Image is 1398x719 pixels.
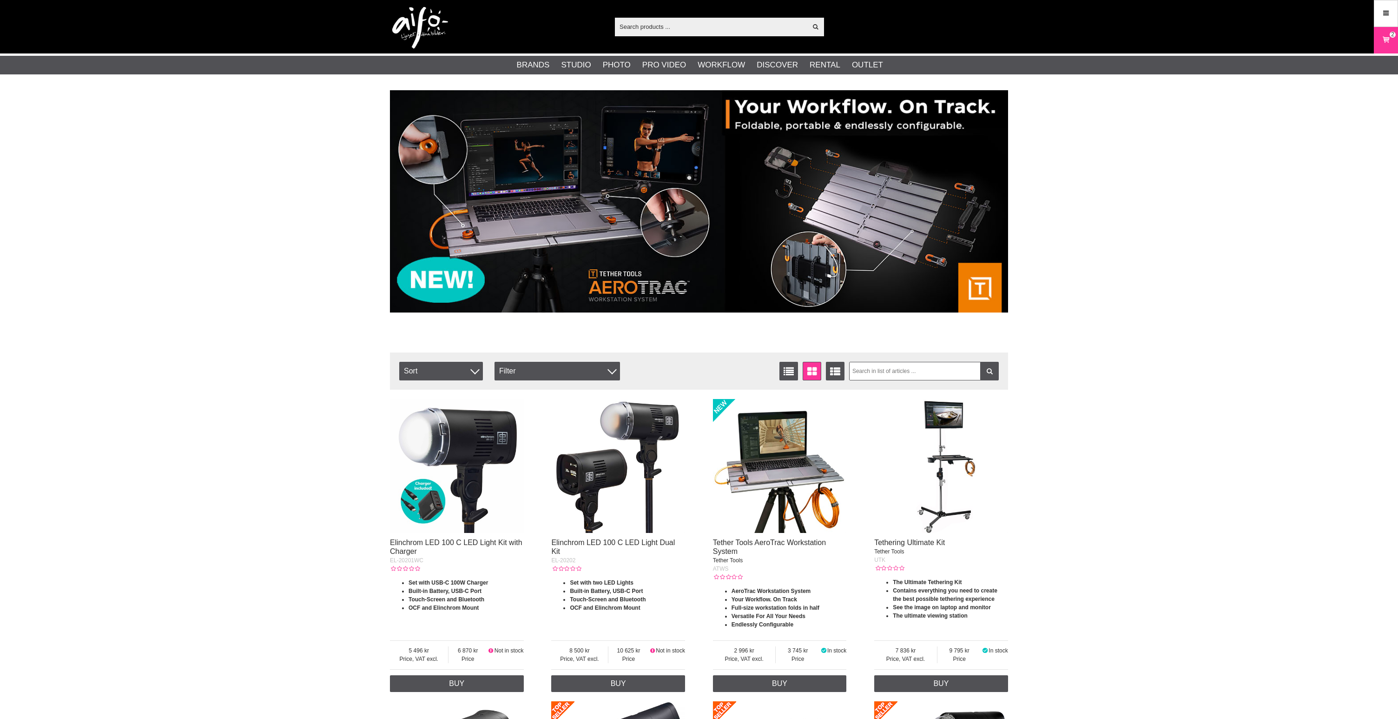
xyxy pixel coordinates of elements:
div: Customer rating: 0 [390,565,420,573]
input: Search in list of articles ... [849,362,999,380]
a: Buy [390,675,524,692]
span: Tether Tools [713,557,743,564]
span: ATWS [713,566,729,572]
div: Customer rating: 0 [874,564,904,573]
a: Buy [874,675,1008,692]
a: Buy [551,675,685,692]
span: 10 625 [608,646,649,655]
strong: Your Workflow. On Track [732,596,797,603]
strong: the best possible tethering experience [893,596,995,602]
span: Price, VAT excl. [874,655,937,663]
strong: Contains everything you need to create [893,587,997,594]
i: Not in stock [488,647,495,654]
span: Not in stock [656,647,685,654]
a: Extended list [826,362,844,380]
span: UTK [874,557,885,563]
span: Price [448,655,488,663]
a: Outlet [852,59,883,71]
i: In stock [820,647,827,654]
strong: The Ultimate Tethering Kit [893,579,962,586]
a: Tethering Ultimate Kit [874,539,945,546]
strong: Endlessly Configurable [732,621,793,628]
a: Photo [603,59,631,71]
a: Elinchrom LED 100 C LED Light Kit with Charger [390,539,522,555]
span: 2 996 [713,646,776,655]
a: Brands [517,59,550,71]
a: Tether Tools AeroTrac Workstation System [713,539,826,555]
span: In stock [989,647,1008,654]
strong: The ultimate viewing station [893,612,968,619]
a: Pro Video [642,59,686,71]
strong: AeroTrac Workstation System [732,588,811,594]
strong: OCF and Elinchrom Mount [409,605,479,611]
span: 3 745 [776,646,820,655]
span: 9 795 [937,646,982,655]
span: 2 [1391,30,1394,39]
strong: Built-in Battery, USB-C Port [570,588,643,594]
i: In stock [982,647,989,654]
span: Price, VAT excl. [551,655,607,663]
span: Price [608,655,649,663]
input: Search products ... [615,20,807,33]
i: Not in stock [649,647,656,654]
a: 2 [1374,29,1398,51]
strong: Touch-Screen and Bluetooth [409,596,484,603]
strong: Set with USB-C 100W Charger [409,579,488,586]
span: EL-20201WC [390,557,423,564]
a: Buy [713,675,847,692]
a: Discover [757,59,798,71]
span: In stock [827,647,846,654]
strong: Versatile For All Your Needs [732,613,805,619]
strong: See the image on laptop and monitor [893,604,991,611]
div: Filter [495,362,620,380]
a: Window [803,362,821,380]
strong: Touch-Screen and Bluetooth [570,596,646,603]
a: Elinchrom LED 100 C LED Light Dual Kit [551,539,675,555]
a: Workflow [698,59,745,71]
span: Price [937,655,982,663]
span: Tether Tools [874,548,904,555]
a: Rental [810,59,840,71]
span: Not in stock [495,647,524,654]
strong: OCF and Elinchrom Mount [570,605,640,611]
span: EL-20202 [551,557,575,564]
strong: Set with two LED Lights [570,579,633,586]
img: Elinchrom LED 100 C LED Light Kit with Charger [390,399,524,533]
strong: Built-in Battery, USB-C Port [409,588,481,594]
span: 8 500 [551,646,607,655]
strong: Full-size workstation folds in half [732,605,819,611]
img: Tether Tools AeroTrac Workstation System [713,399,847,533]
span: Price, VAT excl. [390,655,448,663]
span: 6 870 [448,646,488,655]
img: logo.png [392,7,448,49]
span: Price [776,655,820,663]
span: 7 836 [874,646,937,655]
span: 5 496 [390,646,448,655]
a: Filter [980,362,999,380]
div: Customer rating: 0 [551,565,581,573]
span: Sort [399,362,483,380]
a: Studio [561,59,591,71]
span: Price, VAT excl. [713,655,776,663]
img: Tethering Ultimate Kit [874,399,1008,533]
img: Elinchrom LED 100 C LED Light Dual Kit [551,399,685,533]
div: Customer rating: 0 [713,573,743,581]
img: Ad:007 banner-header-aerotrac-1390x500.jpg [390,90,1008,313]
a: List [779,362,798,380]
